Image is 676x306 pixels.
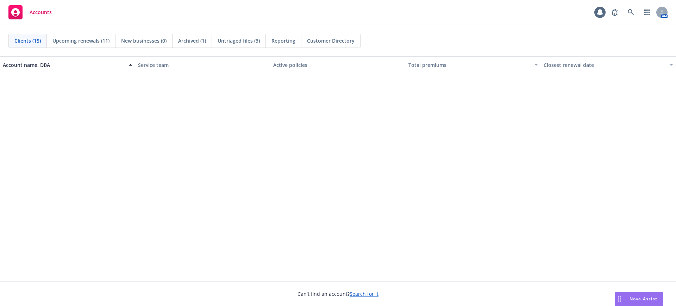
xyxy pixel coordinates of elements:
a: Accounts [6,2,55,22]
button: Service team [135,56,270,73]
button: Active policies [270,56,406,73]
div: Account name, DBA [3,61,125,69]
div: Active policies [273,61,403,69]
span: Untriaged files (3) [218,37,260,44]
a: Report a Bug [608,5,622,19]
div: Total premiums [408,61,530,69]
span: Customer Directory [307,37,355,44]
button: Closest renewal date [541,56,676,73]
a: Search [624,5,638,19]
a: Switch app [640,5,654,19]
button: Total premiums [406,56,541,73]
span: Nova Assist [630,296,657,302]
div: Closest renewal date [544,61,665,69]
span: Reporting [271,37,295,44]
span: Clients (15) [14,37,41,44]
span: Accounts [30,10,52,15]
div: Drag to move [615,292,624,306]
span: Can't find an account? [298,290,378,298]
span: New businesses (0) [121,37,167,44]
button: Nova Assist [615,292,663,306]
div: Service team [138,61,268,69]
span: Archived (1) [178,37,206,44]
span: Upcoming renewals (11) [52,37,109,44]
a: Search for it [350,291,378,297]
